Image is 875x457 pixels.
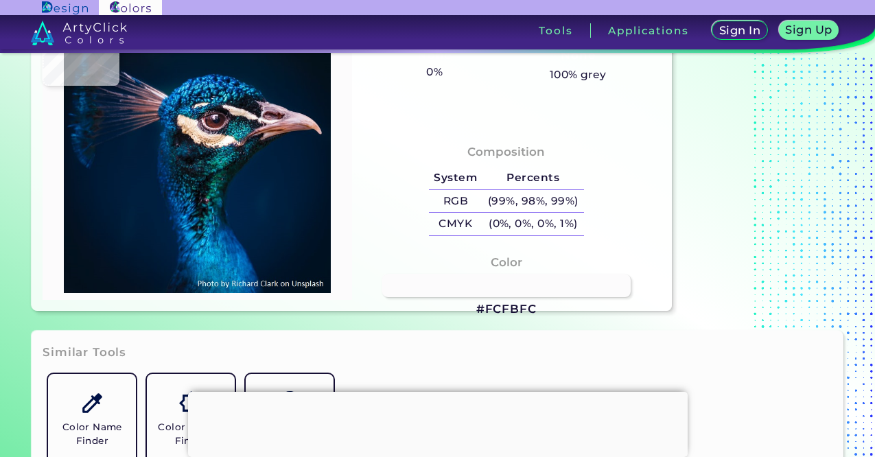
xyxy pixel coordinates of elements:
[482,167,583,189] h5: Percents
[31,21,128,45] img: logo_artyclick_colors_white.svg
[491,253,522,272] h4: Color
[467,142,545,162] h4: Composition
[42,1,88,14] img: ArtyClick Design logo
[179,391,203,415] img: icon_color_shades.svg
[421,63,447,81] h5: 0%
[429,167,482,189] h5: System
[788,25,830,35] h5: Sign Up
[539,25,572,36] h3: Tools
[188,392,688,454] iframe: Advertisement
[429,190,482,213] h5: RGB
[782,22,836,39] a: Sign Up
[429,213,482,235] h5: CMYK
[550,66,607,84] h5: 100% grey
[714,22,765,39] a: Sign In
[54,421,130,447] h5: Color Name Finder
[721,25,758,36] h5: Sign In
[152,421,229,447] h5: Color Shades Finder
[482,213,583,235] h5: (0%, 0%, 0%, 1%)
[43,344,126,361] h3: Similar Tools
[608,25,688,36] h3: Applications
[49,16,345,293] img: img_pavlin.jpg
[476,301,537,318] h3: #FCFBFC
[482,190,583,213] h5: (99%, 98%, 99%)
[80,391,104,415] img: icon_color_name_finder.svg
